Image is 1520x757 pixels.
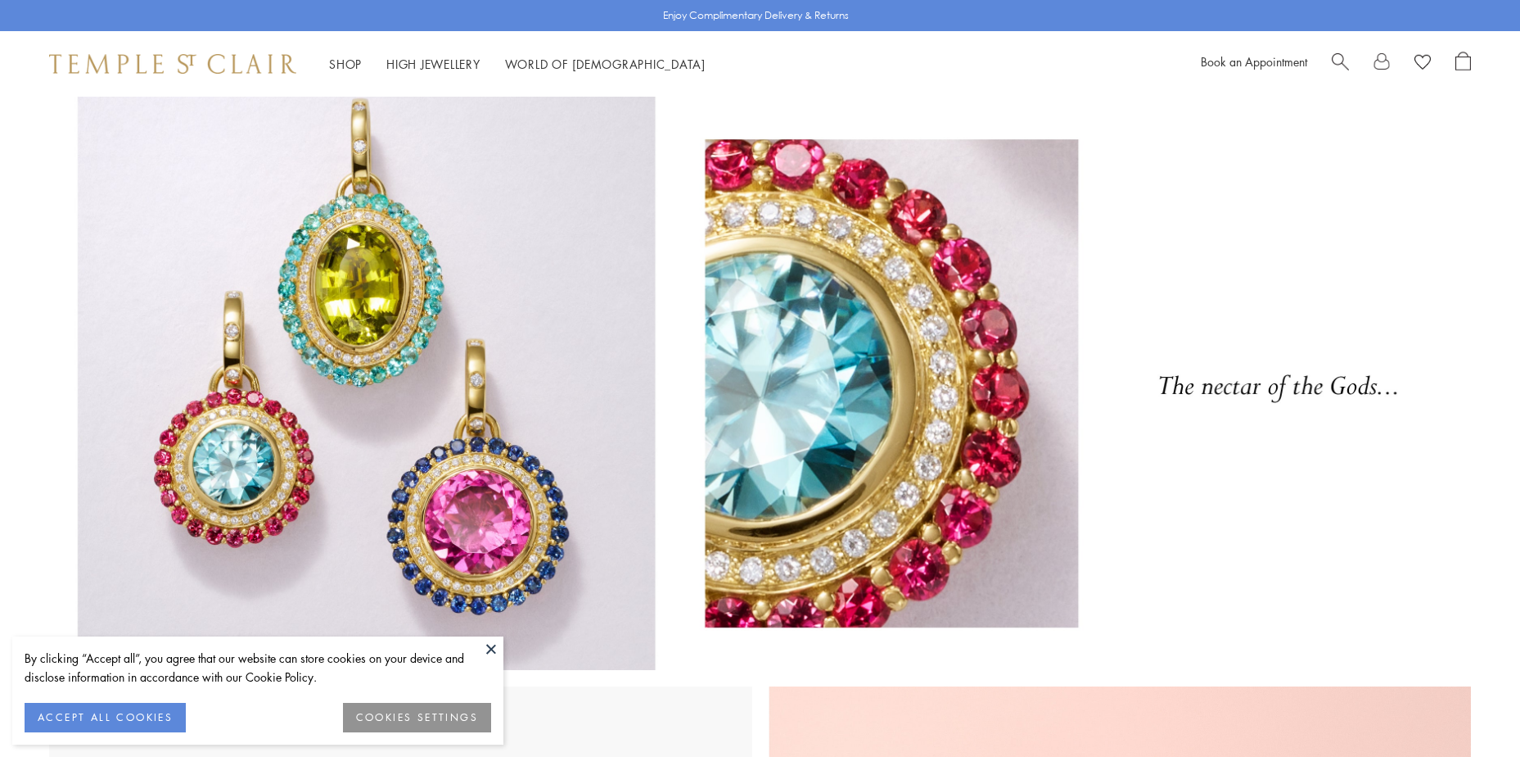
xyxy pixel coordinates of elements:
a: Open Shopping Bag [1455,52,1471,76]
a: ShopShop [329,56,362,72]
a: World of [DEMOGRAPHIC_DATA]World of [DEMOGRAPHIC_DATA] [505,56,706,72]
iframe: Gorgias live chat messenger [1438,680,1504,741]
a: High JewelleryHigh Jewellery [386,56,480,72]
a: View Wishlist [1414,52,1431,76]
img: Temple St. Clair [49,54,296,74]
div: By clicking “Accept all”, you agree that our website can store cookies on your device and disclos... [25,649,491,687]
button: COOKIES SETTINGS [343,703,491,732]
a: Search [1332,52,1349,76]
nav: Main navigation [329,54,706,75]
a: Book an Appointment [1201,53,1307,70]
button: ACCEPT ALL COOKIES [25,703,186,732]
p: Enjoy Complimentary Delivery & Returns [663,7,849,24]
